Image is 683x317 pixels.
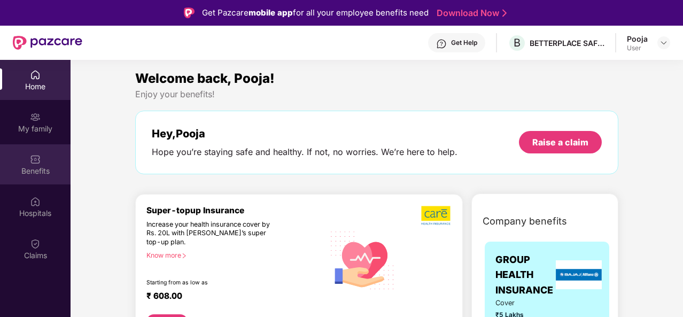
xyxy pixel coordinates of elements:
[152,146,457,158] div: Hope you’re staying safe and healthy. If not, no worries. We’re here to help.
[184,7,195,18] img: Logo
[135,71,275,86] span: Welcome back, Pooja!
[30,154,41,165] img: svg+xml;base64,PHN2ZyBpZD0iQmVuZWZpdHMiIHhtbG5zPSJodHRwOi8vd3d3LnczLm9yZy8yMDAwL3N2ZyIgd2lkdGg9Ij...
[421,205,452,226] img: b5dec4f62d2307b9de63beb79f102df3.png
[146,220,278,247] div: Increase your health insurance cover by Rs. 20L with [PERSON_NAME]’s super top-up plan.
[627,44,648,52] div: User
[146,205,324,215] div: Super-topup Insurance
[30,112,41,122] img: svg+xml;base64,PHN2ZyB3aWR0aD0iMjAiIGhlaWdodD0iMjAiIHZpZXdCb3g9IjAgMCAyMCAyMCIgZmlsbD0ibm9uZSIgeG...
[530,38,604,48] div: BETTERPLACE SAFETY SOLUTIONS PRIVATE LIMITED
[627,34,648,44] div: Pooja
[324,221,401,298] img: svg+xml;base64,PHN2ZyB4bWxucz0iaHR0cDovL3d3dy53My5vcmcvMjAwMC9zdmciIHhtbG5zOnhsaW5rPSJodHRwOi8vd3...
[556,260,602,289] img: insurerLogo
[146,291,314,304] div: ₹ 608.00
[436,38,447,49] img: svg+xml;base64,PHN2ZyBpZD0iSGVscC0zMngzMiIgeG1sbnM9Imh0dHA6Ly93d3cudzMub3JnLzIwMDAvc3ZnIiB3aWR0aD...
[181,253,187,259] span: right
[514,36,521,49] span: B
[437,7,503,19] a: Download Now
[146,251,318,259] div: Know more
[483,214,567,229] span: Company benefits
[30,69,41,80] img: svg+xml;base64,PHN2ZyBpZD0iSG9tZSIgeG1sbnM9Imh0dHA6Ly93d3cudzMub3JnLzIwMDAvc3ZnIiB3aWR0aD0iMjAiIG...
[495,252,553,298] span: GROUP HEALTH INSURANCE
[532,136,588,148] div: Raise a claim
[659,38,668,47] img: svg+xml;base64,PHN2ZyBpZD0iRHJvcGRvd24tMzJ4MzIiIHhtbG5zPSJodHRwOi8vd3d3LnczLm9yZy8yMDAwL3N2ZyIgd2...
[451,38,477,47] div: Get Help
[146,279,279,287] div: Starting from as low as
[30,238,41,249] img: svg+xml;base64,PHN2ZyBpZD0iQ2xhaW0iIHhtbG5zPSJodHRwOi8vd3d3LnczLm9yZy8yMDAwL3N2ZyIgd2lkdGg9IjIwIi...
[502,7,507,19] img: Stroke
[249,7,293,18] strong: mobile app
[135,89,618,100] div: Enjoy your benefits!
[202,6,429,19] div: Get Pazcare for all your employee benefits need
[30,196,41,207] img: svg+xml;base64,PHN2ZyBpZD0iSG9zcGl0YWxzIiB4bWxucz0iaHR0cDovL3d3dy53My5vcmcvMjAwMC9zdmciIHdpZHRoPS...
[13,36,82,50] img: New Pazcare Logo
[152,127,457,140] div: Hey, Pooja
[495,298,534,308] span: Cover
